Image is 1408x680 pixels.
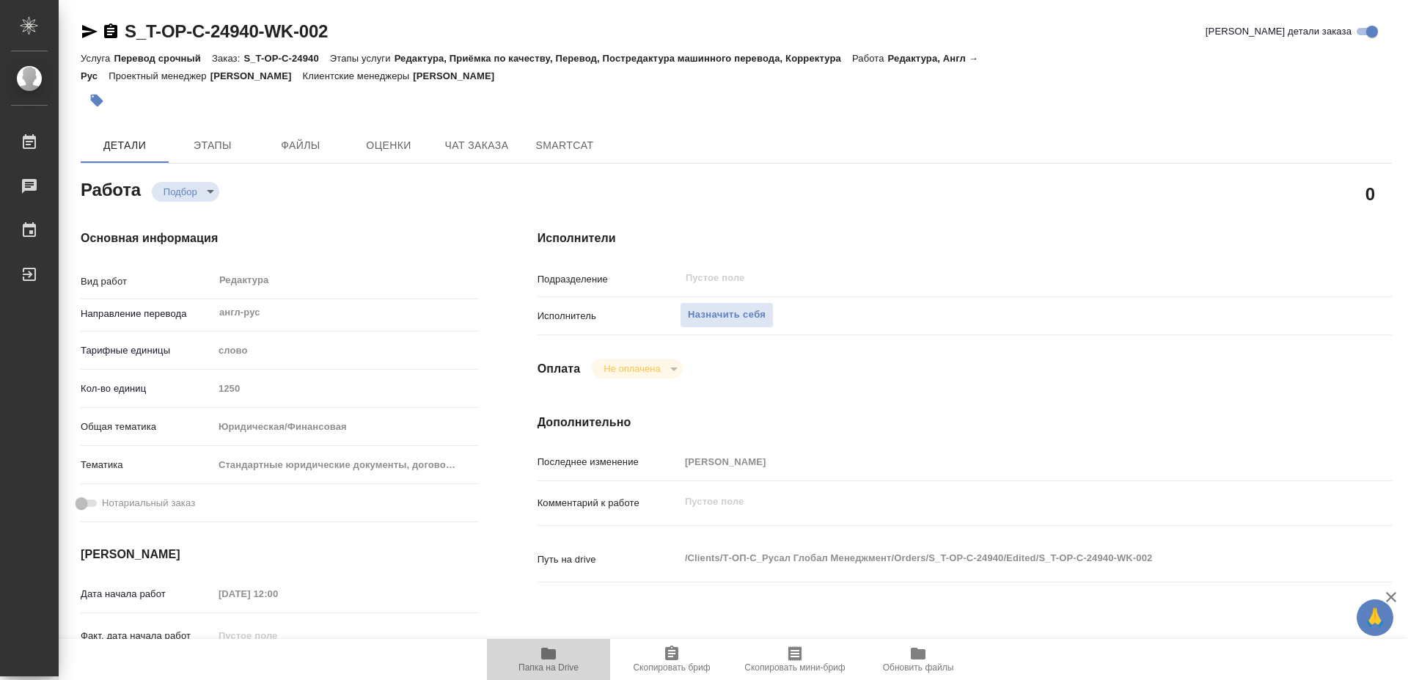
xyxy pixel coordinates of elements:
button: Папка на Drive [487,639,610,680]
h2: Работа [81,175,141,202]
span: SmartCat [529,136,600,155]
p: [PERSON_NAME] [210,70,303,81]
h4: Дополнительно [538,414,1392,431]
p: Тарифные единицы [81,343,213,358]
span: Оценки [353,136,424,155]
button: Скопировать мини-бриф [733,639,857,680]
p: Заказ: [212,53,243,64]
p: Редактура, Приёмка по качеству, Перевод, Постредактура машинного перевода, Корректура [395,53,852,64]
p: S_T-OP-C-24940 [243,53,329,64]
div: Подбор [592,359,682,379]
div: Подбор [152,182,219,202]
p: Проектный менеджер [109,70,210,81]
p: Вид работ [81,274,213,289]
p: Подразделение [538,272,680,287]
p: Исполнитель [538,309,680,323]
span: Обновить файлы [883,662,954,673]
h4: Исполнители [538,230,1392,247]
button: Скопировать бриф [610,639,733,680]
p: Направление перевода [81,307,213,321]
p: Работа [852,53,888,64]
button: Назначить себя [680,302,774,328]
div: Юридическая/Финансовая [213,414,479,439]
span: Скопировать бриф [633,662,710,673]
button: Скопировать ссылку [102,23,120,40]
textarea: /Clients/Т-ОП-С_Русал Глобал Менеджмент/Orders/S_T-OP-C-24940/Edited/S_T-OP-C-24940-WK-002 [680,546,1321,571]
span: [PERSON_NAME] детали заказа [1206,24,1352,39]
p: Тематика [81,458,213,472]
h2: 0 [1365,181,1375,206]
p: Клиентские менеджеры [303,70,414,81]
span: Назначить себя [688,307,766,323]
h4: [PERSON_NAME] [81,546,479,563]
p: Кол-во единиц [81,381,213,396]
input: Пустое поле [213,625,342,646]
div: Стандартные юридические документы, договоры, уставы [213,453,479,478]
a: S_T-OP-C-24940-WK-002 [125,21,328,41]
input: Пустое поле [684,269,1286,287]
p: Путь на drive [538,552,680,567]
input: Пустое поле [680,451,1321,472]
span: Чат заказа [441,136,512,155]
p: Этапы услуги [330,53,395,64]
input: Пустое поле [213,583,342,604]
p: Перевод срочный [114,53,212,64]
p: Последнее изменение [538,455,680,469]
p: [PERSON_NAME] [413,70,505,81]
p: Факт. дата начала работ [81,629,213,643]
span: Этапы [177,136,248,155]
h4: Оплата [538,360,581,378]
span: Скопировать мини-бриф [744,662,845,673]
button: 🙏 [1357,599,1393,636]
div: слово [213,338,479,363]
span: 🙏 [1363,602,1387,633]
span: Нотариальный заказ [102,496,195,511]
button: Обновить файлы [857,639,980,680]
input: Пустое поле [213,378,479,399]
p: Дата начала работ [81,587,213,602]
p: Общая тематика [81,420,213,434]
p: Услуга [81,53,114,64]
p: Комментарий к работе [538,496,680,511]
button: Подбор [159,186,202,198]
button: Скопировать ссылку для ЯМессенджера [81,23,98,40]
span: Файлы [265,136,336,155]
span: Детали [89,136,160,155]
h4: Основная информация [81,230,479,247]
button: Не оплачена [599,362,664,375]
button: Добавить тэг [81,84,113,117]
span: Папка на Drive [518,662,579,673]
